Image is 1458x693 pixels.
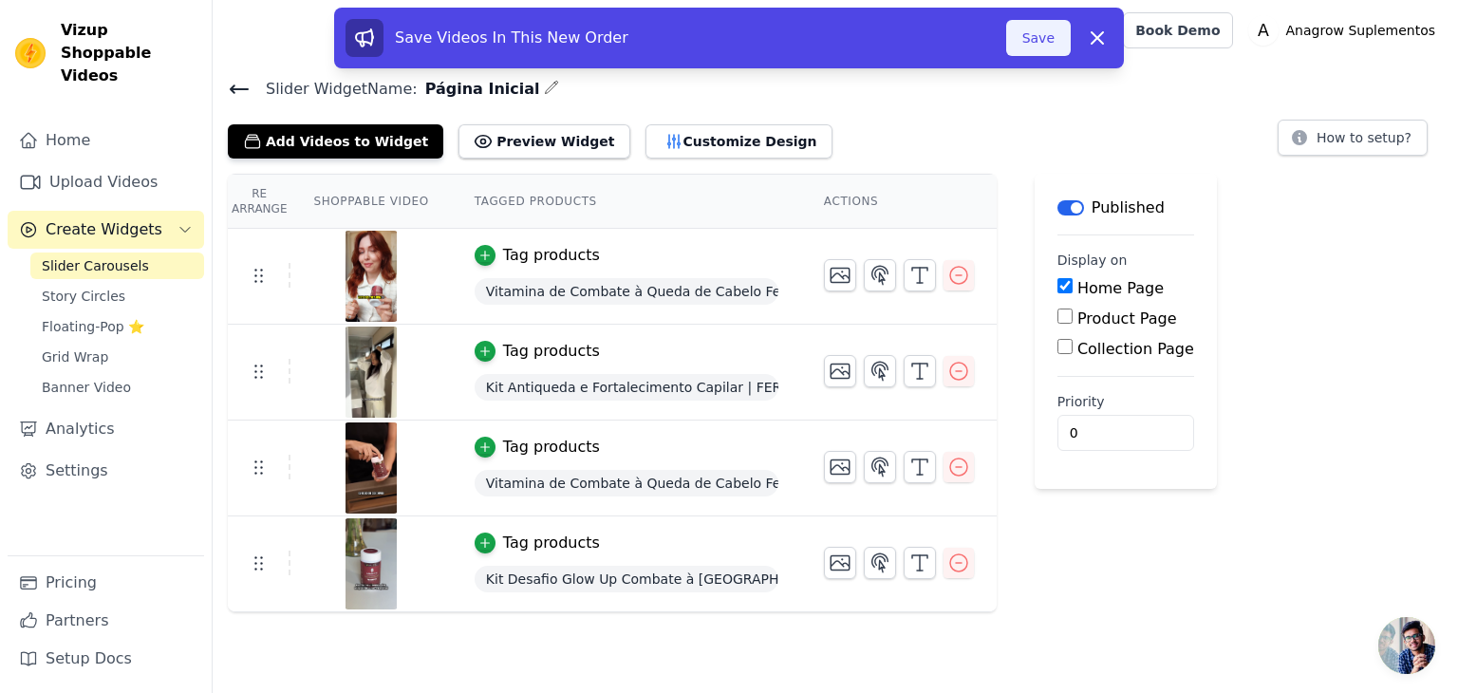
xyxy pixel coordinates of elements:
a: Home [8,122,204,159]
div: Tag products [503,340,600,363]
span: Create Widgets [46,218,162,241]
div: Tag products [503,532,600,554]
span: Floating-Pop ⭐ [42,317,144,336]
a: Upload Videos [8,163,204,201]
button: Change Thumbnail [824,355,856,387]
button: Tag products [475,340,600,363]
a: Partners [8,602,204,640]
label: Collection Page [1077,340,1194,358]
a: Floating-Pop ⭐ [30,313,204,340]
span: Slider Widget Name: [251,78,418,101]
button: Customize Design [645,124,832,159]
span: Slider Carousels [42,256,149,275]
th: Actions [801,175,997,229]
a: Slider Carousels [30,253,204,279]
button: Change Thumbnail [824,547,856,579]
div: Tag products [503,244,600,267]
span: Save Videos In This New Order [395,28,628,47]
span: Página Inicial [418,78,540,101]
div: Edit Name [544,76,559,102]
button: Create Widgets [8,211,204,249]
a: Banner Video [30,374,204,401]
p: Published [1092,197,1165,219]
span: Story Circles [42,287,125,306]
a: Analytics [8,410,204,448]
img: vizup-images-50be.png [345,327,398,418]
img: vizup-images-229b.png [345,422,398,514]
span: Kit Antiqueda e Fortalecimento Capilar | FERRITIN12 + OSA [475,374,778,401]
label: Home Page [1077,279,1164,297]
img: vizup-images-8ae4.png [345,231,398,322]
span: Vitamina de Combate à Queda de Cabelo Ferritin12 - 60 Cápsulas [475,470,778,496]
button: Tag products [475,436,600,459]
button: Change Thumbnail [824,451,856,483]
button: How to setup? [1278,120,1428,156]
a: Story Circles [30,283,204,309]
span: Vitamina de Combate à Queda de Cabelo Ferritin12 - 60 Cápsulas [475,278,778,305]
span: Kit Desafio Glow Up Combate à [GEOGRAPHIC_DATA] | 3 FERRITIN12 + OSA Grátis + Presente [475,566,778,592]
div: Tag products [503,436,600,459]
button: Preview Widget [458,124,629,159]
button: Save [1006,20,1071,56]
button: Add Videos to Widget [228,124,443,159]
a: How to setup? [1278,133,1428,151]
th: Re Arrange [228,175,290,229]
button: Change Thumbnail [824,259,856,291]
label: Product Page [1077,309,1177,328]
th: Shoppable Video [290,175,451,229]
a: Pricing [8,564,204,602]
button: Tag products [475,532,600,554]
legend: Display on [1057,251,1128,270]
span: Banner Video [42,378,131,397]
label: Priority [1057,392,1194,411]
button: Tag products [475,244,600,267]
a: Setup Docs [8,640,204,678]
span: Grid Wrap [42,347,108,366]
img: vizup-images-be1d.png [345,518,398,609]
a: Bate-papo aberto [1378,617,1435,674]
a: Settings [8,452,204,490]
a: Grid Wrap [30,344,204,370]
th: Tagged Products [452,175,801,229]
